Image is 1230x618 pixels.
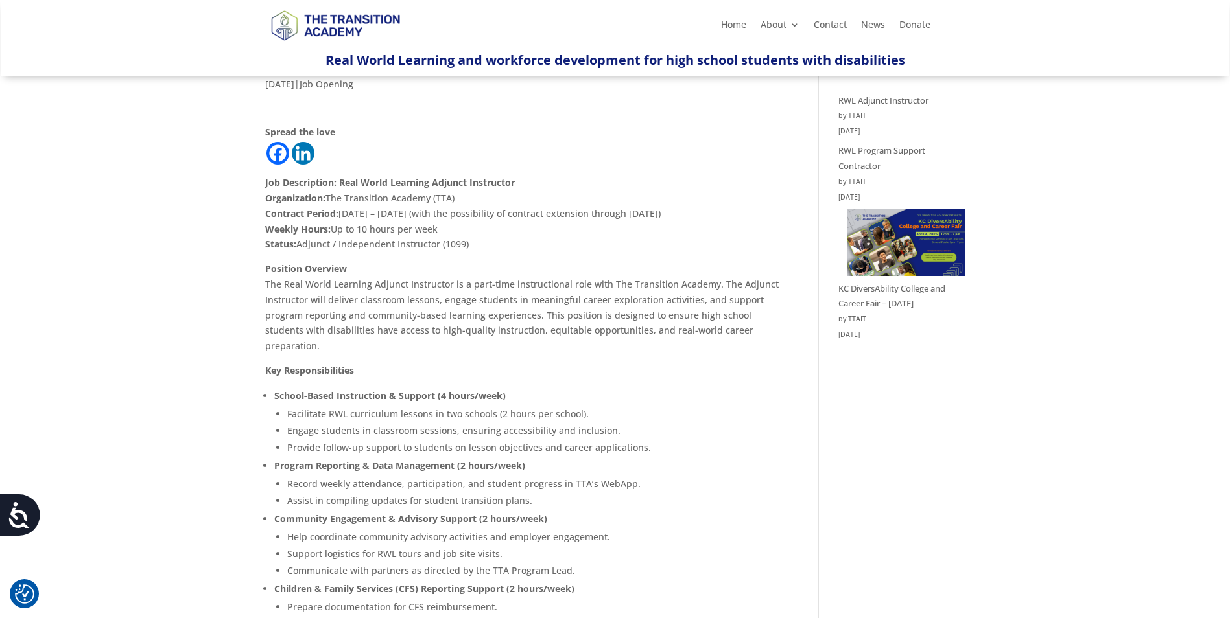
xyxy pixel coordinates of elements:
[265,364,354,376] strong: Key Responsibilities
[838,327,965,343] time: [DATE]
[265,2,405,48] img: TTA Brand_TTA Primary Logo_Horizontal_Light BG
[838,174,965,190] div: by TTAIT
[274,459,525,472] strong: Program Reporting & Data Management (2 hours/week)
[15,584,34,604] button: Cookie Settings
[861,20,885,34] a: News
[265,192,325,204] strong: Organization:
[265,38,405,51] a: Logo-Noticias
[300,78,353,90] a: Job Opening
[838,144,925,172] a: RWL Program Support Contractor
[287,529,781,545] li: Help coordinate community advisory activities and employer engagement.
[287,422,781,439] li: Engage students in classroom sessions, ensuring accessibility and inclusion.
[838,312,965,327] div: by TTAIT
[265,223,331,235] strong: Weekly Hours:
[838,124,965,139] time: [DATE]
[265,175,781,261] p: The Transition Academy (TTA) [DATE] – [DATE] (with the possibility of contract extension through ...
[287,439,781,456] li: Provide follow-up support to students on lesson objectives and career applications.
[761,20,799,34] a: About
[265,262,347,275] strong: Position Overview
[838,282,945,310] a: KC DiversAbility College and Career Fair – [DATE]
[838,95,928,106] a: RWL Adjunct Instructor
[265,207,338,220] strong: Contract Period:
[814,20,847,34] a: Contact
[265,176,515,189] strong: Job Description: Real World Learning Adjunct Instructor
[899,20,930,34] a: Donate
[274,389,506,402] strong: School-Based Instruction & Support (4 hours/week)
[838,108,965,124] div: by TTAIT
[287,562,781,579] li: Communicate with partners as directed by the TTA Program Lead.
[266,142,289,165] a: Facebook
[265,78,294,90] span: [DATE]
[287,599,781,615] li: Prepare documentation for CFS reimbursement.
[325,51,905,69] span: Real World Learning and workforce development for high school students with disabilities
[265,124,781,140] div: Spread the love
[274,512,547,525] strong: Community Engagement & Advisory Support (2 hours/week)
[838,190,965,205] time: [DATE]
[287,475,781,492] li: Record weekly attendance, participation, and student progress in TTA’s WebApp.
[265,76,781,102] p: |
[15,584,34,604] img: Revisit consent button
[292,142,314,165] a: Linkedin
[287,492,781,509] li: Assist in compiling updates for student transition plans.
[721,20,746,34] a: Home
[265,261,781,363] p: The Real World Learning Adjunct Instructor is a part-time instructional role with The Transition ...
[274,582,574,595] strong: Children & Family Services (CFS) Reporting Support (2 hours/week)
[265,238,296,250] strong: Status:
[287,406,781,422] li: Facilitate RWL curriculum lessons in two schools (2 hours per school).
[287,545,781,562] li: Support logistics for RWL tours and job site visits.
